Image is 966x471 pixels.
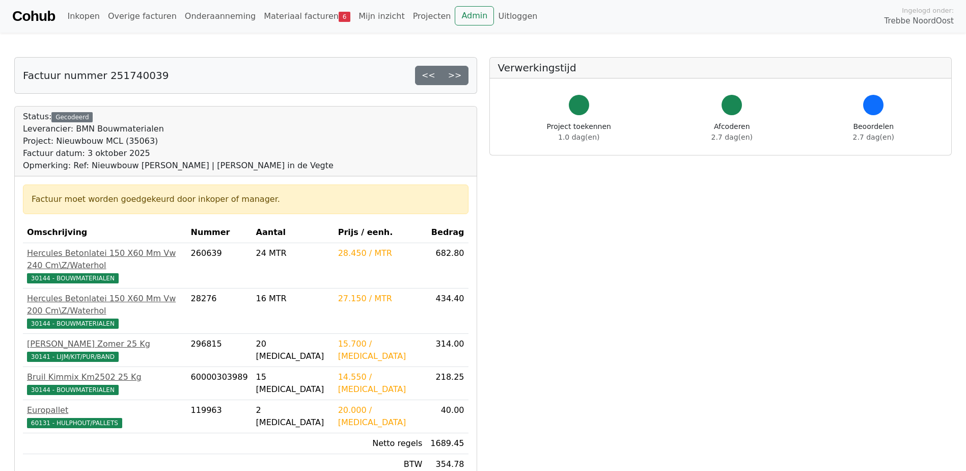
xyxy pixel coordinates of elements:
div: 2 [MEDICAL_DATA] [256,404,330,429]
div: Factuur moet worden goedgekeurd door inkoper of manager. [32,193,460,205]
td: 119963 [187,400,252,433]
span: Ingelogd onder: [902,6,954,15]
th: Prijs / eenh. [334,222,427,243]
a: Inkopen [63,6,103,27]
span: 6 [339,12,350,22]
span: Trebbe NoordOost [885,15,954,27]
a: [PERSON_NAME] Zomer 25 Kg30141 - LIJM/KIT/PUR/BAND [27,338,183,362]
a: Admin [455,6,494,25]
a: Hercules Betonlatei 150 X60 Mm Vw 200 Cm\Z/Waterhol30144 - BOUWMATERIALEN [27,293,183,329]
div: Factuur datum: 3 oktober 2025 [23,147,334,160]
span: 30144 - BOUWMATERIALEN [27,319,119,329]
th: Aantal [252,222,334,243]
span: 2.7 dag(en) [711,133,753,141]
div: Project: Nieuwbouw MCL (35063) [23,135,334,147]
th: Nummer [187,222,252,243]
span: 2.7 dag(en) [853,133,894,141]
a: Bruil Kimmix Km2502 25 Kg30144 - BOUWMATERIALEN [27,371,183,396]
span: 30144 - BOUWMATERIALEN [27,273,119,283]
div: 20 [MEDICAL_DATA] [256,338,330,362]
div: 16 MTR [256,293,330,305]
div: 15.700 / [MEDICAL_DATA] [338,338,423,362]
div: Opmerking: Ref: Nieuwbouw [PERSON_NAME] | [PERSON_NAME] in de Vegte [23,160,334,172]
td: Netto regels [334,433,427,454]
a: Onderaanneming [181,6,260,27]
td: 296815 [187,334,252,367]
th: Bedrag [426,222,468,243]
td: 218.25 [426,367,468,400]
span: 60131 - HULPHOUT/PALLETS [27,418,122,428]
td: 60000303989 [187,367,252,400]
div: Bruil Kimmix Km2502 25 Kg [27,371,183,383]
a: Mijn inzicht [354,6,409,27]
div: Hercules Betonlatei 150 X60 Mm Vw 200 Cm\Z/Waterhol [27,293,183,317]
span: 1.0 dag(en) [558,133,599,141]
div: 27.150 / MTR [338,293,423,305]
div: 20.000 / [MEDICAL_DATA] [338,404,423,429]
div: Gecodeerd [51,112,93,122]
div: [PERSON_NAME] Zomer 25 Kg [27,338,183,350]
td: 434.40 [426,289,468,334]
a: Materiaal facturen6 [260,6,354,27]
td: 40.00 [426,400,468,433]
a: << [415,66,442,85]
th: Omschrijving [23,222,187,243]
td: 1689.45 [426,433,468,454]
a: >> [441,66,468,85]
div: 28.450 / MTR [338,247,423,259]
h5: Factuur nummer 251740039 [23,69,169,82]
a: Uitloggen [494,6,541,27]
a: Hercules Betonlatei 150 X60 Mm Vw 240 Cm\Z/Waterhol30144 - BOUWMATERIALEN [27,247,183,284]
span: 30144 - BOUWMATERIALEN [27,385,119,395]
span: 30141 - LIJM/KIT/PUR/BAND [27,352,119,362]
div: Hercules Betonlatei 150 X60 Mm Vw 240 Cm\Z/Waterhol [27,247,183,272]
div: Leverancier: BMN Bouwmaterialen [23,123,334,135]
div: Project toekennen [547,121,611,143]
div: 24 MTR [256,247,330,259]
td: 314.00 [426,334,468,367]
td: 260639 [187,243,252,289]
a: Projecten [409,6,455,27]
div: Europallet [27,404,183,416]
a: Europallet60131 - HULPHOUT/PALLETS [27,404,183,429]
div: 15 [MEDICAL_DATA] [256,371,330,396]
a: Overige facturen [104,6,181,27]
div: 14.550 / [MEDICAL_DATA] [338,371,423,396]
td: 28276 [187,289,252,334]
h5: Verwerkingstijd [498,62,944,74]
td: 682.80 [426,243,468,289]
div: Afcoderen [711,121,753,143]
a: Cohub [12,4,55,29]
div: Beoordelen [853,121,894,143]
div: Status: [23,111,334,172]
